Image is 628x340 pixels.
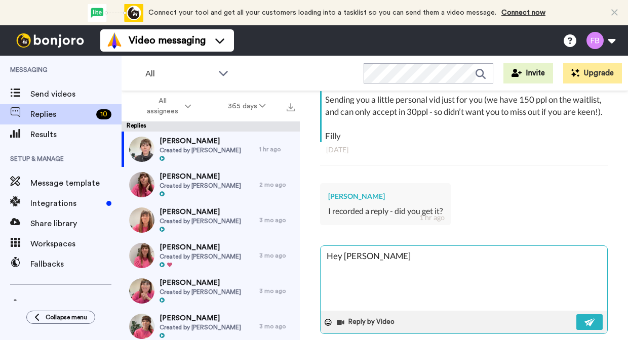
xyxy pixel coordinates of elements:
[30,177,122,189] span: Message template
[122,238,300,273] a: [PERSON_NAME]Created by [PERSON_NAME]3 mo ago
[160,278,241,288] span: [PERSON_NAME]
[259,322,295,330] div: 3 mo ago
[563,63,622,83] button: Upgrade
[26,311,95,324] button: Collapse menu
[259,181,295,189] div: 2 mo ago
[210,97,284,115] button: 365 days
[321,246,607,311] textarea: Hey N
[326,145,602,155] div: [DATE]
[122,167,300,202] a: [PERSON_NAME]Created by [PERSON_NAME]2 mo ago
[328,205,443,217] div: I recorded a reply - did you get it?
[129,33,206,48] span: Video messaging
[160,288,241,296] span: Created by [PERSON_NAME]
[122,273,300,309] a: [PERSON_NAME]Created by [PERSON_NAME]3 mo ago
[503,63,553,83] button: Invite
[160,252,241,261] span: Created by [PERSON_NAME]
[129,278,154,304] img: 68d801b5-0c00-4ade-87bb-916f09197737-thumb.jpg
[12,33,88,48] img: bj-logo-header-white.svg
[160,182,241,190] span: Created by [PERSON_NAME]
[259,287,295,295] div: 3 mo ago
[160,136,241,146] span: [PERSON_NAME]
[160,146,241,154] span: Created by [PERSON_NAME]
[129,207,154,233] img: 00c085eb-b4fc-4fe0-9e33-0fd76e72ce27-thumb.jpg
[160,313,241,323] span: [PERSON_NAME]
[328,191,443,201] div: [PERSON_NAME]
[46,313,87,321] span: Collapse menu
[160,172,241,182] span: [PERSON_NAME]
[30,238,122,250] span: Workspaces
[30,197,102,209] span: Integrations
[124,92,210,120] button: All assignees
[30,258,122,270] span: Fallbacks
[122,132,300,167] a: [PERSON_NAME]Created by [PERSON_NAME]1 hr ago
[30,88,122,100] span: Send videos
[30,108,92,120] span: Replies
[160,323,241,331] span: Created by [PERSON_NAME]
[106,32,123,49] img: vm-color.svg
[129,137,154,162] img: 1764d546-112c-4a26-9ee6-e0bdb543cb3c-thumb.jpg
[160,217,241,225] span: Created by [PERSON_NAME]
[284,99,298,114] button: Export all results that match these filters now.
[160,242,241,252] span: [PERSON_NAME]
[336,315,398,330] button: Reply by Video
[30,218,122,230] span: Share library
[259,145,295,153] div: 1 hr ago
[142,96,183,116] span: All assignees
[259,251,295,260] div: 3 mo ago
[148,9,496,16] span: Connect your tool and get all your customers loading into a tasklist so you can send them a video...
[287,103,295,111] img: export.svg
[259,216,295,224] div: 3 mo ago
[145,68,213,80] span: All
[122,121,300,132] div: Replies
[88,4,143,22] div: animation
[419,212,445,223] div: 1 hr ago
[122,202,300,238] a: [PERSON_NAME]Created by [PERSON_NAME]3 mo ago
[129,172,154,197] img: cdea20ce-277d-47b8-b564-f5dda150428f-thumb.jpg
[584,318,596,326] img: send-white.svg
[160,207,241,217] span: [PERSON_NAME]
[129,243,154,268] img: 3c86c896-b47d-48bc-8214-fa23519dab2d-thumb.jpg
[30,129,122,141] span: Results
[96,109,111,119] div: 10
[501,9,545,16] a: Connect now
[129,314,154,339] img: 02f2973b-adef-4463-b3af-8c3bad54cc47-thumb.jpg
[30,299,122,311] span: Settings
